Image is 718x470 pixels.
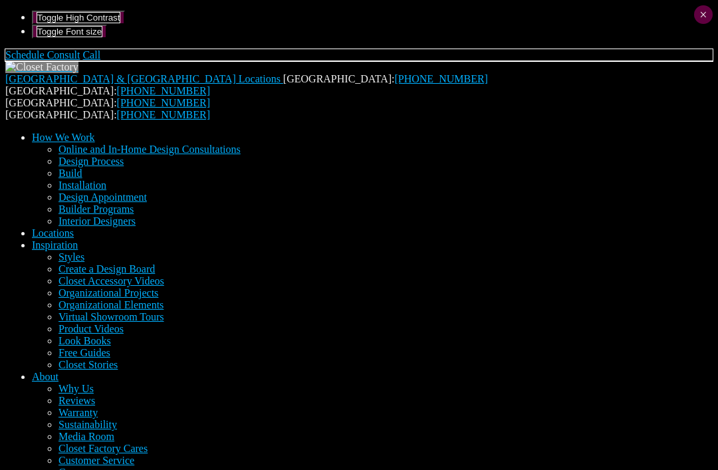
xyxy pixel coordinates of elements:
[5,49,80,60] a: Schedule Consult
[694,5,713,24] button: Close
[59,323,124,334] a: Product Videos
[59,407,98,418] a: Warranty
[37,27,102,37] span: Toggle Font size
[59,335,111,346] a: Look Books
[59,275,164,287] a: Closet Accessory Videos
[59,359,118,370] a: Closet Stories
[5,61,78,73] img: Closet Factory
[32,227,74,239] a: Locations
[59,156,124,167] a: Design Process
[32,11,125,25] button: Toggle High Contrast
[59,263,155,275] a: Create a Design Board
[59,443,148,454] a: Closet Factory Cares
[394,73,487,84] a: [PHONE_NUMBER]
[59,311,164,322] a: Virtual Showroom Tours
[59,383,94,394] a: Why Us
[59,395,95,406] a: Reviews
[82,49,100,60] a: Call
[59,431,114,442] a: Media Room
[59,347,110,358] a: Free Guides
[32,132,95,143] a: How We Work
[32,371,59,382] a: About
[32,25,107,39] button: Toggle Font size
[5,73,283,84] a: [GEOGRAPHIC_DATA] & [GEOGRAPHIC_DATA] Locations
[59,144,241,155] a: Online and In-Home Design Consultations
[59,419,117,430] a: Sustainability
[59,203,134,215] a: Builder Programs
[59,251,84,263] a: Styles
[37,13,120,23] span: Toggle High Contrast
[59,191,147,203] a: Design Appointment
[5,73,488,96] span: [GEOGRAPHIC_DATA]: [GEOGRAPHIC_DATA]:
[117,109,210,120] a: [PHONE_NUMBER]
[5,97,210,120] span: [GEOGRAPHIC_DATA]: [GEOGRAPHIC_DATA]:
[59,455,134,466] a: Customer Service
[117,85,210,96] a: [PHONE_NUMBER]
[59,215,136,227] a: Interior Designers
[59,168,82,179] a: Build
[5,73,281,84] span: [GEOGRAPHIC_DATA] & [GEOGRAPHIC_DATA] Locations
[59,299,164,310] a: Organizational Elements
[59,179,106,191] a: Installation
[59,287,158,298] a: Organizational Projects
[32,239,78,251] a: Inspiration
[117,97,210,108] a: [PHONE_NUMBER]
